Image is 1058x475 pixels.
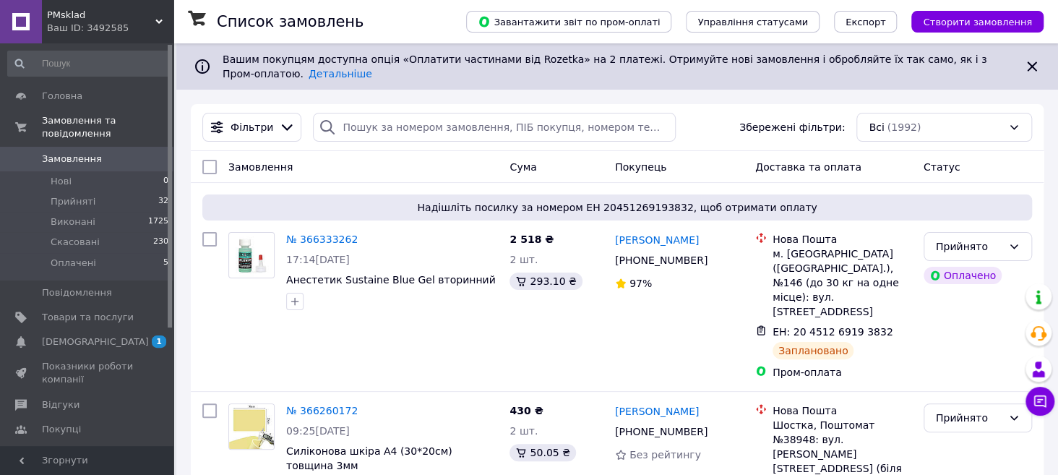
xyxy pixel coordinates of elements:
[228,161,293,173] span: Замовлення
[208,200,1026,215] span: Надішліть посилку за номером ЕН 20451269193832, щоб отримати оплату
[153,236,168,249] span: 230
[509,273,582,290] div: 293.10 ₴
[286,425,350,437] span: 09:25[DATE]
[686,11,820,33] button: Управління статусами
[897,15,1044,27] a: Створити замовлення
[615,404,699,419] a: [PERSON_NAME]
[509,161,536,173] span: Cума
[42,423,81,436] span: Покупці
[51,236,100,249] span: Скасовані
[612,250,710,270] div: [PHONE_NUMBER]
[286,405,358,416] a: № 366260172
[51,195,95,208] span: Прийняті
[42,398,79,411] span: Відгуки
[229,404,274,449] img: Фото товару
[163,175,168,188] span: 0
[615,161,666,173] span: Покупець
[42,153,102,166] span: Замовлення
[887,121,921,133] span: (1992)
[47,9,155,22] span: PMsklad
[42,90,82,103] span: Головна
[911,11,1044,33] button: Створити замовлення
[228,403,275,450] a: Фото товару
[286,274,496,286] a: Анестетик Sustaine Blue Gel вторинний
[936,410,1002,426] div: Прийнято
[773,326,893,338] span: ЕН: 20 4512 6919 3832
[773,403,912,418] div: Нова Пошта
[773,365,912,380] div: Пром-оплата
[47,22,173,35] div: Ваш ID: 3492585
[509,234,554,245] span: 2 518 ₴
[739,120,845,134] span: Збережені фільтри:
[217,13,364,30] h1: Список замовлень
[509,405,543,416] span: 430 ₴
[509,254,538,265] span: 2 шт.
[158,195,168,208] span: 32
[231,120,273,134] span: Фільтри
[466,11,671,33] button: Завантажити звіт по пром-оплаті
[478,15,660,28] span: Завантажити звіт по пром-оплаті
[846,17,886,27] span: Експорт
[42,114,173,140] span: Замовлення та повідомлення
[51,215,95,228] span: Виконані
[924,161,960,173] span: Статус
[923,17,1032,27] span: Створити замовлення
[612,421,710,442] div: [PHONE_NUMBER]
[313,113,675,142] input: Пошук за номером замовлення, ПІБ покупця, номером телефону, Email, номером накладної
[629,449,701,461] span: Без рейтингу
[1025,387,1054,416] button: Чат з покупцем
[42,286,112,299] span: Повідомлення
[936,239,1002,254] div: Прийнято
[773,232,912,247] div: Нова Пошта
[286,254,350,265] span: 17:14[DATE]
[697,17,808,27] span: Управління статусами
[42,311,134,324] span: Товари та послуги
[51,175,72,188] span: Нові
[869,120,884,134] span: Всі
[834,11,898,33] button: Експорт
[509,425,538,437] span: 2 шт.
[773,342,854,359] div: Заплановано
[286,445,452,471] a: Силіконова шкіра A4 (30*20см) товщина 3мм
[924,267,1002,284] div: Оплачено
[223,54,986,80] span: Вашим покупцям доступна опція «Оплатити частинами від Rozetka» на 2 платежі. Отримуйте нові замов...
[615,233,699,247] a: [PERSON_NAME]
[629,278,652,289] span: 97%
[228,232,275,278] a: Фото товару
[232,233,271,278] img: Фото товару
[152,335,166,348] span: 1
[42,335,149,348] span: [DEMOGRAPHIC_DATA]
[51,257,96,270] span: Оплачені
[309,68,372,80] a: Детальніше
[286,234,358,245] a: № 366333262
[42,360,134,386] span: Показники роботи компанії
[148,215,168,228] span: 1725
[163,257,168,270] span: 5
[7,51,170,77] input: Пошук
[509,444,575,461] div: 50.05 ₴
[773,247,912,319] div: м. [GEOGRAPHIC_DATA] ([GEOGRAPHIC_DATA].), №146 (до 30 кг на одне місце): вул. [STREET_ADDRESS]
[755,161,861,173] span: Доставка та оплата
